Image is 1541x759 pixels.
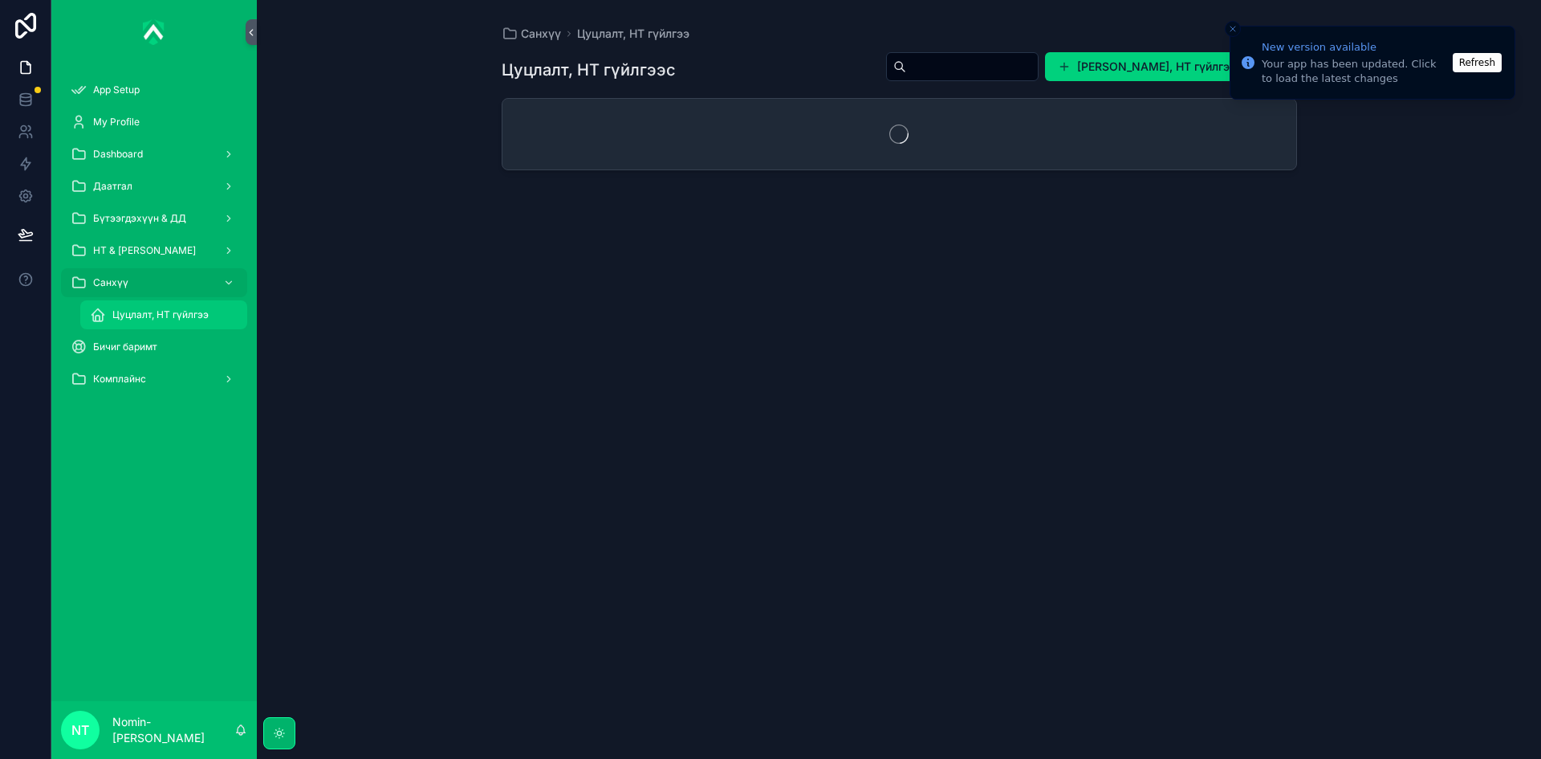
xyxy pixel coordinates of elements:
a: Санхүү [61,268,247,297]
a: Комплайнс [61,365,247,394]
h1: Цуцлалт, НТ гүйлгээс [502,59,676,81]
span: App Setup [93,84,140,96]
button: Close toast [1225,21,1241,37]
p: Nomin-[PERSON_NAME] [112,714,234,746]
img: App logo [143,19,165,45]
span: Комплайнс [93,373,146,386]
a: Dashboard [61,140,247,169]
a: Санхүү [502,26,561,42]
a: Цуцлалт, НТ гүйлгээ [80,300,247,329]
span: НТ & [PERSON_NAME] [93,244,196,257]
a: App Setup [61,75,247,104]
span: My Profile [93,116,140,129]
a: Цуцлалт, НТ гүйлгээ [577,26,689,42]
span: Санхүү [93,276,128,289]
button: [PERSON_NAME], НТ гүйлгээ оруулах [1045,52,1297,81]
a: Даатгал [61,172,247,201]
span: NT [71,720,89,740]
span: Даатгал [93,180,132,193]
span: Цуцлалт, НТ гүйлгээ [112,308,209,321]
span: Dashboard [93,148,143,161]
div: New version available [1262,39,1448,55]
button: Refresh [1453,53,1502,72]
a: My Profile [61,108,247,137]
span: Санхүү [521,26,561,42]
div: scrollable content [51,64,257,414]
a: НТ & [PERSON_NAME] [61,236,247,265]
span: Бичиг баримт [93,341,157,353]
a: Бичиг баримт [61,333,247,361]
span: Бүтээгдэхүүн & ДД [93,212,186,225]
a: Бүтээгдэхүүн & ДД [61,204,247,233]
div: Your app has been updated. Click to load the latest changes [1262,57,1448,86]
